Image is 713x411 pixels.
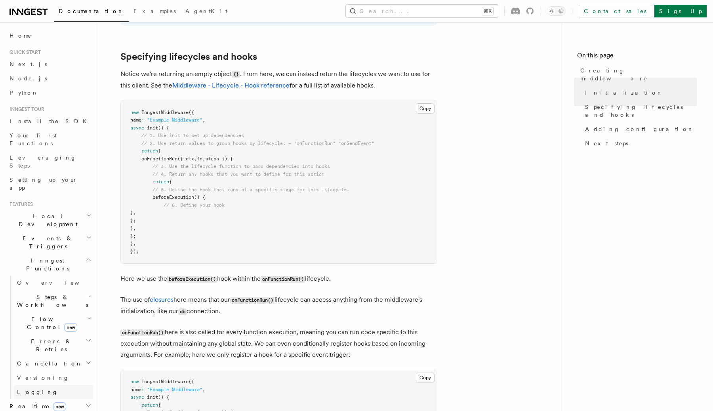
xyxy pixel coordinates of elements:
span: Adding configuration [585,125,694,133]
span: // 6. Define your hook [164,202,225,208]
span: }; [130,233,136,239]
span: Install the SDK [10,118,92,124]
span: // 5. Define the hook that runs at a specific stage for this lifecycle. [153,187,349,192]
span: { [158,402,161,408]
span: : [141,117,144,123]
span: return [153,179,169,185]
button: Copy [416,373,435,383]
a: Specifying lifecycles and hooks [582,100,697,122]
kbd: ⌘K [482,7,493,15]
button: Errors & Retries [14,334,93,356]
span: return [141,148,158,154]
button: Events & Triggers [6,231,93,253]
span: new [53,402,66,411]
span: , [194,156,197,162]
span: Local Development [6,212,86,228]
span: Inngest tour [6,106,44,112]
span: steps }) { [205,156,233,162]
span: init [147,394,158,400]
span: } [130,225,133,231]
span: { [158,148,161,154]
code: db [178,308,187,315]
span: () { [158,394,169,400]
button: Local Development [6,209,93,231]
span: name [130,117,141,123]
button: Steps & Workflows [14,290,93,312]
span: Examples [133,8,176,14]
button: Flow Controlnew [14,312,93,334]
span: , [133,225,136,231]
a: Your first Functions [6,128,93,150]
span: Creating middleware [580,67,697,82]
span: Documentation [59,8,124,14]
span: async [130,125,144,131]
code: {} [232,71,240,78]
span: async [130,394,144,400]
span: onFunctionRun [141,156,177,162]
span: InngestMiddleware [141,379,189,384]
a: Python [6,86,93,100]
span: ({ [189,379,194,384]
code: onFunctionRun() [230,297,275,304]
a: Setting up your app [6,173,93,195]
a: Creating middleware [577,63,697,86]
a: AgentKit [181,2,232,21]
button: Inngest Functions [6,253,93,276]
a: Install the SDK [6,114,93,128]
code: onFunctionRun() [120,329,165,336]
span: ({ ctx [177,156,194,162]
span: new [64,323,77,332]
span: InngestMiddleware [141,110,189,115]
span: () { [158,125,169,131]
span: , [202,387,205,392]
span: beforeExecution [153,194,194,200]
a: Overview [14,276,93,290]
span: Inngest Functions [6,257,86,272]
span: { [169,179,172,185]
a: Documentation [54,2,129,22]
button: Search...⌘K [346,5,498,17]
span: Flow Control [14,315,87,331]
span: () { [194,194,205,200]
span: , [133,241,136,246]
span: Initialization [585,89,663,97]
span: } [130,241,133,246]
span: Python [10,89,38,96]
span: "Example Middleware" [147,117,202,123]
span: Your first Functions [10,132,57,147]
span: , [133,210,136,215]
a: Contact sales [579,5,651,17]
span: Cancellation [14,360,82,367]
span: Leveraging Steps [10,154,76,169]
a: closures [150,296,173,303]
span: // 1. Use init to set up dependencies [141,133,244,138]
h4: On this page [577,51,697,63]
span: Versioning [17,375,69,381]
button: Cancellation [14,356,93,371]
span: return [141,402,158,408]
span: // 2. Use return values to group hooks by lifecycle: - "onFunctionRun" "onSendEvent" [141,141,374,146]
span: name [130,387,141,392]
span: "Example Middleware" [147,387,202,392]
span: AgentKit [185,8,227,14]
span: }; [130,218,136,223]
span: , [202,117,205,123]
span: new [130,379,139,384]
p: Here we use the hook within the lifecycle. [120,273,437,285]
span: // 3. Use the lifecycle function to pass dependencies into hooks [153,164,330,169]
span: fn [197,156,202,162]
span: Realtime [6,402,66,410]
span: Overview [17,280,99,286]
span: init [147,125,158,131]
a: Sign Up [654,5,707,17]
a: Next.js [6,57,93,71]
a: Leveraging Steps [6,150,93,173]
span: Home [10,32,32,40]
span: Quick start [6,49,41,55]
a: Home [6,29,93,43]
a: Logging [14,385,93,399]
p: here is also called for every function execution, meaning you can run code specific to this execu... [120,327,437,360]
a: Versioning [14,371,93,385]
span: Logging [17,389,58,395]
span: ({ [189,110,194,115]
